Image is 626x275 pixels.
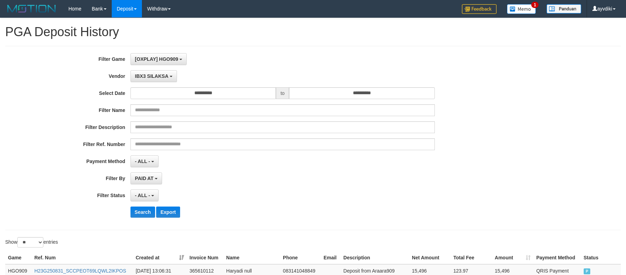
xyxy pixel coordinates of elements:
[135,159,150,164] span: - ALL -
[32,251,133,264] th: Ref. Num
[130,207,155,218] button: Search
[223,251,280,264] th: Name
[531,2,539,8] span: 1
[581,251,621,264] th: Status
[584,268,591,274] span: PAID
[507,4,536,14] img: Button%20Memo.svg
[130,53,187,65] button: [OXPLAY] HGO909
[280,251,321,264] th: Phone
[133,251,187,264] th: Created at: activate to sort column ascending
[276,87,289,99] span: to
[135,176,153,181] span: PAID AT
[462,4,497,14] img: Feedback.jpg
[135,56,178,62] span: [OXPLAY] HGO909
[187,251,223,264] th: Invoice Num
[5,3,58,14] img: MOTION_logo.png
[17,237,43,248] select: Showentries
[130,172,162,184] button: PAID AT
[156,207,180,218] button: Export
[533,251,581,264] th: Payment Method
[409,251,450,264] th: Net Amount
[5,25,621,39] h1: PGA Deposit History
[492,251,534,264] th: Amount: activate to sort column ascending
[5,237,58,248] label: Show entries
[321,251,341,264] th: Email
[130,189,159,201] button: - ALL -
[547,4,581,14] img: panduan.png
[450,251,492,264] th: Total Fee
[135,73,168,79] span: IBX3 SILAKSA
[130,155,159,167] button: - ALL -
[130,70,177,82] button: IBX3 SILAKSA
[135,193,150,198] span: - ALL -
[34,268,126,274] a: H23G250831_SCCPEOT69LQWL2IKPOS
[341,251,409,264] th: Description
